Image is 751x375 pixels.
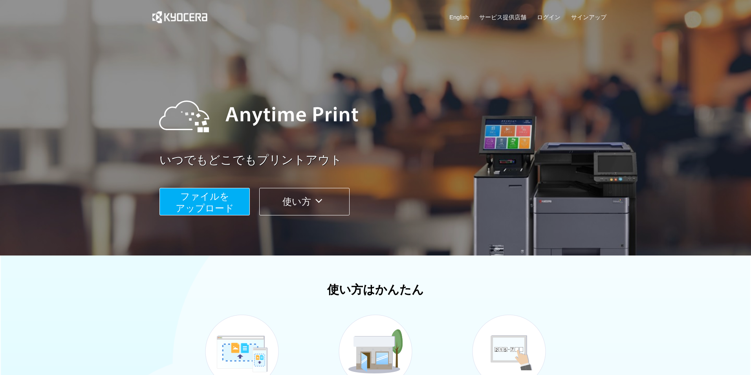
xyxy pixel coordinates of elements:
button: 使い方 [259,188,350,215]
a: サインアップ [571,13,606,21]
a: English [449,13,469,21]
a: ログイン [537,13,561,21]
button: ファイルを​​アップロード [159,188,250,215]
a: サービス提供店舗 [479,13,526,21]
a: いつでもどこでもプリントアウト [159,152,611,169]
span: ファイルを ​​アップロード [176,191,234,213]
